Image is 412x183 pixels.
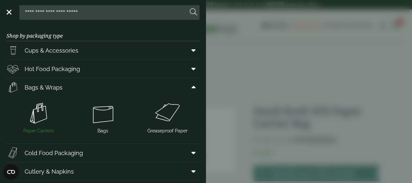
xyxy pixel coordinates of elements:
[6,44,19,57] img: PintNhalf_cup.svg
[6,78,200,96] a: Bags & Wraps
[6,22,200,41] h3: Shop by packaging type
[6,62,19,75] img: Deli_box.svg
[6,60,200,78] a: Hot Food Packaging
[147,128,188,134] span: Greaseproof Paper
[9,100,68,126] img: Paper_carriers.svg
[6,81,19,94] img: Paper_carriers.svg
[23,128,54,134] span: Paper Carriers
[6,146,19,159] img: Sandwich_box.svg
[138,99,197,136] a: Greaseproof Paper
[25,83,63,92] span: Bags & Wraps
[6,144,200,162] a: Cold Food Packaging
[25,149,83,157] span: Cold Food Packaging
[3,164,19,180] button: Open CMP widget
[97,128,108,134] span: Bags
[74,99,133,136] a: Bags
[9,99,68,136] a: Paper Carriers
[25,46,78,55] span: Cups & Accessories
[6,162,200,180] a: Cutlery & Napkins
[25,65,80,73] span: Hot Food Packaging
[25,167,74,176] span: Cutlery & Napkins
[138,100,197,126] img: Greaseproof_paper.svg
[74,100,133,126] img: Bags.svg
[6,41,200,59] a: Cups & Accessories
